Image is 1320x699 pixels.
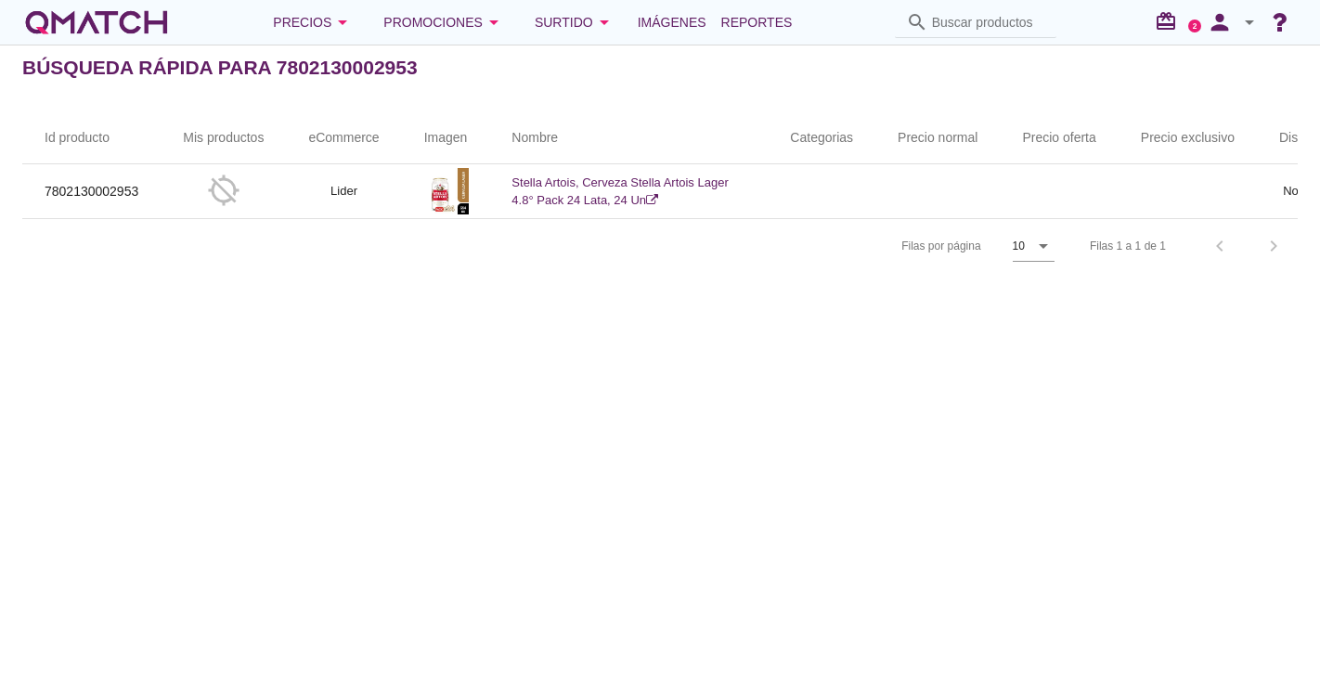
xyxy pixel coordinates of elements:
td: Lider [286,164,401,218]
span: Imágenes [638,11,706,33]
i: arrow_drop_down [1238,11,1261,33]
text: 2 [1193,21,1197,30]
th: Nombre: Not sorted. [489,112,768,164]
i: arrow_drop_down [1032,235,1055,257]
button: Precios [258,4,369,41]
i: person [1201,9,1238,35]
th: Categorias: Not sorted. [768,112,875,164]
div: Precios [273,11,354,33]
button: Surtido [520,4,630,41]
th: Imagen: Not sorted. [402,112,490,164]
input: Buscar productos [932,7,1045,37]
div: 10 [1013,238,1025,254]
span: Reportes [721,11,793,33]
i: search [906,11,928,33]
p: 7802130002953 [45,182,138,201]
div: Filas por página [716,219,1055,273]
i: gps_off [207,174,240,207]
button: Promociones [369,4,520,41]
th: Precio exclusivo: Not sorted. [1119,112,1257,164]
th: Id producto: Not sorted. [22,112,161,164]
div: Filas 1 a 1 de 1 [1090,238,1166,254]
a: Reportes [714,4,800,41]
th: Precio oferta: Not sorted. [1000,112,1118,164]
th: Precio normal: Not sorted. [875,112,1000,164]
i: arrow_drop_down [483,11,505,33]
a: white-qmatch-logo [22,4,171,41]
a: Stella Artois, Cerveza Stella Artois Lager 4.8° Pack 24 Lata, 24 Un [511,175,728,208]
th: eCommerce: Not sorted. [286,112,401,164]
th: Mis productos: Not sorted. [161,112,286,164]
i: arrow_drop_down [593,11,615,33]
h2: Búsqueda rápida para 7802130002953 [22,53,418,83]
i: arrow_drop_down [331,11,354,33]
a: Imágenes [630,4,714,41]
div: Surtido [535,11,615,33]
div: Promociones [383,11,505,33]
i: redeem [1155,10,1184,32]
a: 2 [1188,19,1201,32]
